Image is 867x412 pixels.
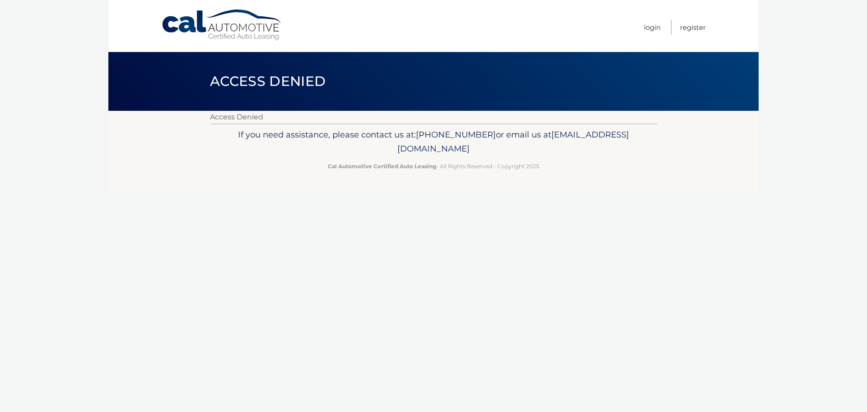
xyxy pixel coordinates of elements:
strong: Cal Automotive Certified Auto Leasing [328,163,436,170]
p: If you need assistance, please contact us at: or email us at [216,128,651,156]
a: Register [680,20,706,35]
p: Access Denied [210,111,657,123]
span: Access Denied [210,73,326,90]
span: [PHONE_NUMBER] [416,129,496,140]
a: Login [644,20,661,35]
a: Cal Automotive [161,9,283,41]
p: - All Rights Reserved - Copyright 2025 [216,161,651,171]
